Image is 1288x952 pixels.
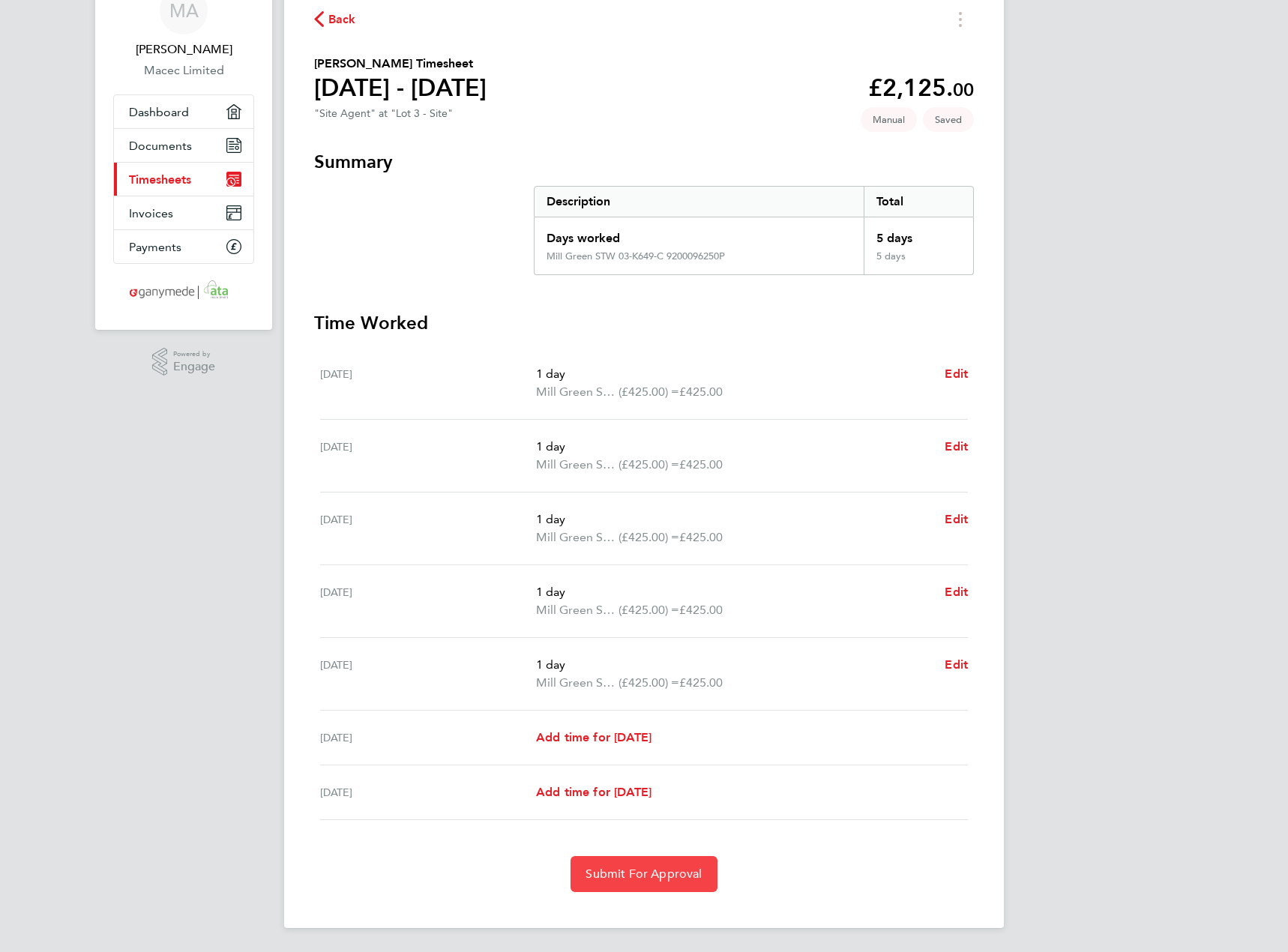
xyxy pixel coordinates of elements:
div: Mill Green STW 03-K649-C 9200096250P [547,250,725,262]
div: Summary [534,186,974,275]
span: (£425.00) = [619,530,679,544]
span: This timesheet is Saved. [923,107,974,132]
span: This timesheet was manually created. [861,107,917,132]
p: 1 day [536,656,933,674]
span: Edit [945,439,968,454]
img: ganymedesolutions-logo-retina.png [125,279,243,303]
a: Dashboard [114,95,253,128]
span: Edit [945,512,968,526]
button: Back [314,10,356,28]
span: MA [169,1,199,20]
span: Submit For Approval [586,867,702,882]
span: £425.00 [679,530,723,544]
div: 5 days [864,217,973,250]
span: Mill Green STW 03-K649-C 9200096250P [536,528,619,546]
p: 1 day [536,365,933,383]
span: Mill Green STW 03-K649-C 9200096250P [536,383,619,401]
div: Days worked [535,217,864,250]
button: Submit For Approval [571,856,717,892]
span: Timesheets [129,172,191,187]
h3: Summary [314,150,974,174]
a: Add time for [DATE] [536,729,651,747]
a: Payments [114,230,253,263]
span: Payments [129,240,181,254]
span: (£425.00) = [619,603,679,617]
a: Edit [945,438,968,456]
div: 5 days [864,250,973,274]
div: Description [535,187,864,217]
span: Edit [945,367,968,381]
h3: Time Worked [314,311,974,335]
span: £425.00 [679,385,723,399]
span: 00 [953,79,974,100]
a: Edit [945,583,968,601]
span: £425.00 [679,603,723,617]
div: [DATE] [320,783,536,801]
span: Dashboard [129,105,189,119]
span: Mill Green STW 03-K649-C 9200096250P [536,601,619,619]
span: Mill Green STW 03-K649-C 9200096250P [536,456,619,474]
div: [DATE] [320,729,536,747]
span: Edit [945,657,968,672]
a: Edit [945,510,968,528]
div: [DATE] [320,365,536,401]
div: [DATE] [320,438,536,474]
span: (£425.00) = [619,675,679,690]
button: Timesheets Menu [947,7,974,31]
a: Macec Limited [113,61,254,79]
span: Documents [129,139,192,153]
span: (£425.00) = [619,385,679,399]
p: 1 day [536,583,933,601]
a: Powered byEngage [152,348,216,376]
span: Engage [173,361,215,373]
span: £425.00 [679,457,723,472]
span: Mill Green STW 03-K649-C 9200096250P [536,674,619,692]
span: Add time for [DATE] [536,730,651,744]
h2: [PERSON_NAME] Timesheet [314,55,487,73]
a: Go to home page [113,279,254,303]
div: [DATE] [320,510,536,546]
a: Add time for [DATE] [536,783,651,801]
span: Edit [945,585,968,599]
app-decimal: £2,125. [868,73,974,102]
span: £425.00 [679,675,723,690]
div: Total [864,187,973,217]
a: Timesheets [114,163,253,196]
p: 1 day [536,438,933,456]
span: Powered by [173,348,215,361]
span: Back [328,10,356,28]
span: Invoices [129,206,173,220]
span: (£425.00) = [619,457,679,472]
h1: [DATE] - [DATE] [314,73,487,103]
span: Add time for [DATE] [536,785,651,799]
a: Edit [945,365,968,383]
a: Edit [945,656,968,674]
p: 1 day [536,510,933,528]
div: "Site Agent" at "Lot 3 - Site" [314,107,453,120]
div: [DATE] [320,583,536,619]
a: Documents [114,129,253,162]
span: Marius Ambrozaitis [113,40,254,58]
a: Invoices [114,196,253,229]
div: [DATE] [320,656,536,692]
